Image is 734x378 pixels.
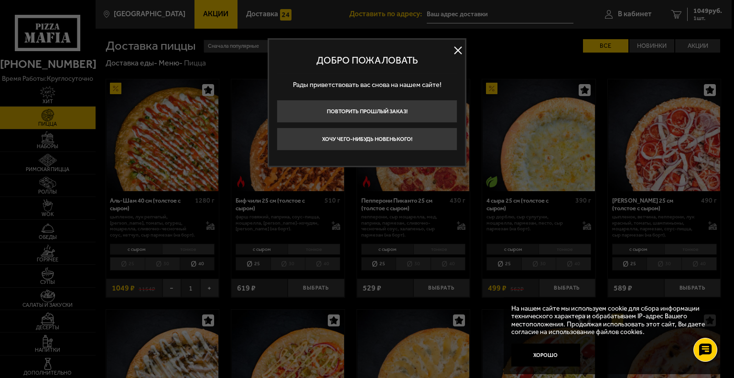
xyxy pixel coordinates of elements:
[511,305,711,336] p: На нашем сайте мы используем cookie для сбора информации технического характера и обрабатываем IP...
[511,344,580,367] button: Хорошо
[277,54,457,66] p: Добро пожаловать
[277,128,457,151] button: Хочу чего-нибудь новенького!
[277,100,457,123] button: Повторить прошлый заказ!
[277,74,457,96] p: Рады приветствовать вас снова на нашем сайте!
